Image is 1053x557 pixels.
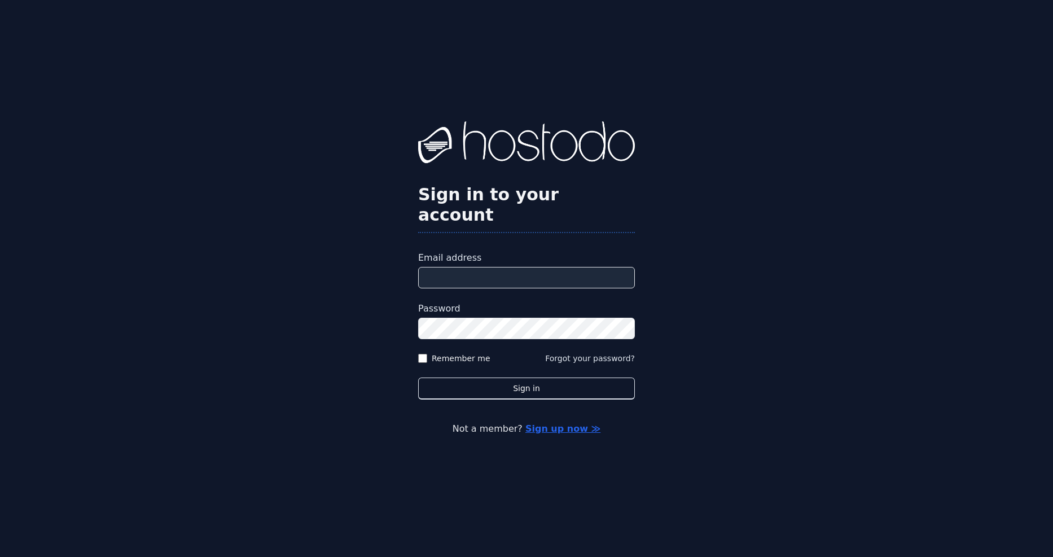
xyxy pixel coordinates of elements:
[432,353,490,364] label: Remember me
[418,185,635,225] h2: Sign in to your account
[418,302,635,315] label: Password
[418,121,635,166] img: Hostodo
[525,423,600,434] a: Sign up now ≫
[418,251,635,265] label: Email address
[418,378,635,400] button: Sign in
[545,353,635,364] button: Forgot your password?
[54,422,999,436] p: Not a member?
